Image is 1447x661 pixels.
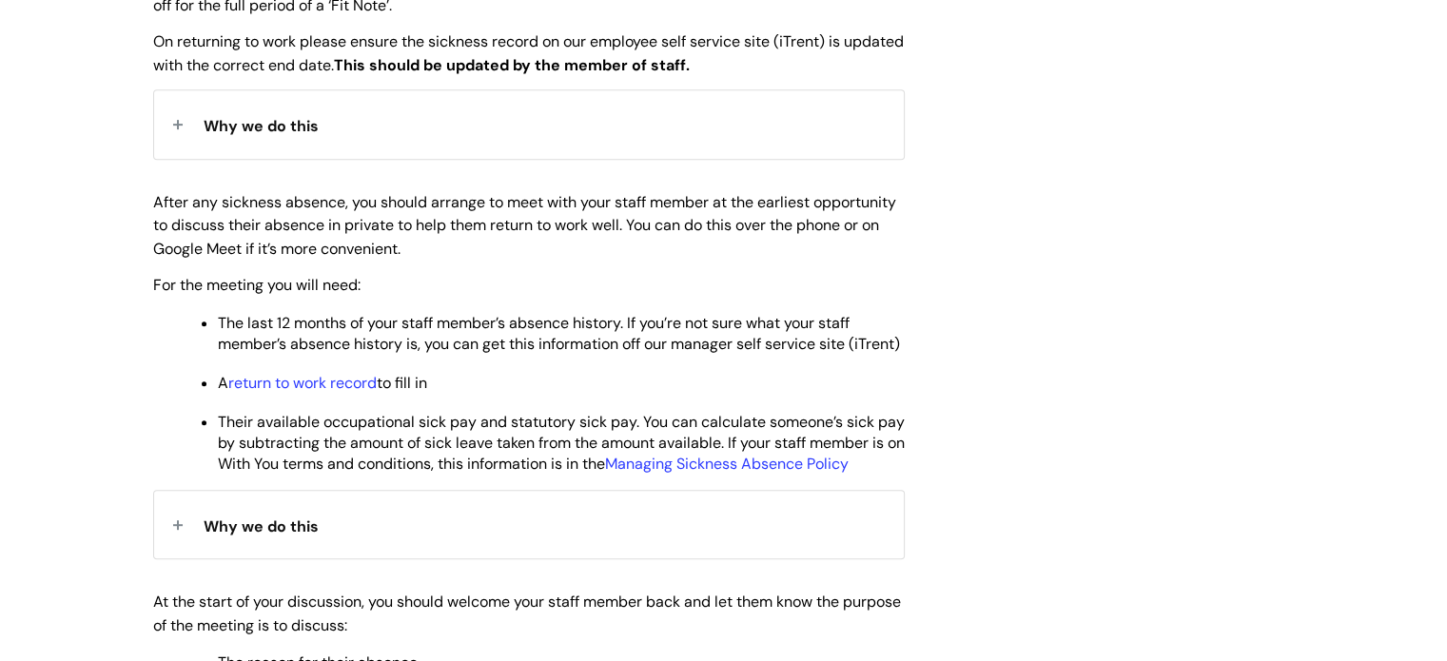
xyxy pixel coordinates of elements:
[204,516,319,536] span: Why we do this
[153,275,361,295] span: For the meeting you will need:
[153,592,901,635] span: At the start of your discussion, you should welcome your staff member back and let them know the ...
[334,55,690,75] strong: This should be updated by the member of staff.
[218,412,905,474] span: Their available occupational sick pay and statutory sick pay. You can calculate someone’s sick pa...
[218,313,900,354] span: The last 12 months of your staff member’s absence history. If you’re not sure what your staff mem...
[228,373,377,393] a: return to work record
[605,454,849,474] a: Managing Sickness Absence Policy
[153,31,904,75] span: On returning to work please ensure the sickness record on our employee self service site (iTrent)...
[218,373,427,393] span: A to fill in
[153,192,896,260] span: After any sickness absence, you should arrange to meet with your staff member at the earliest opp...
[204,116,319,136] span: Why we do this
